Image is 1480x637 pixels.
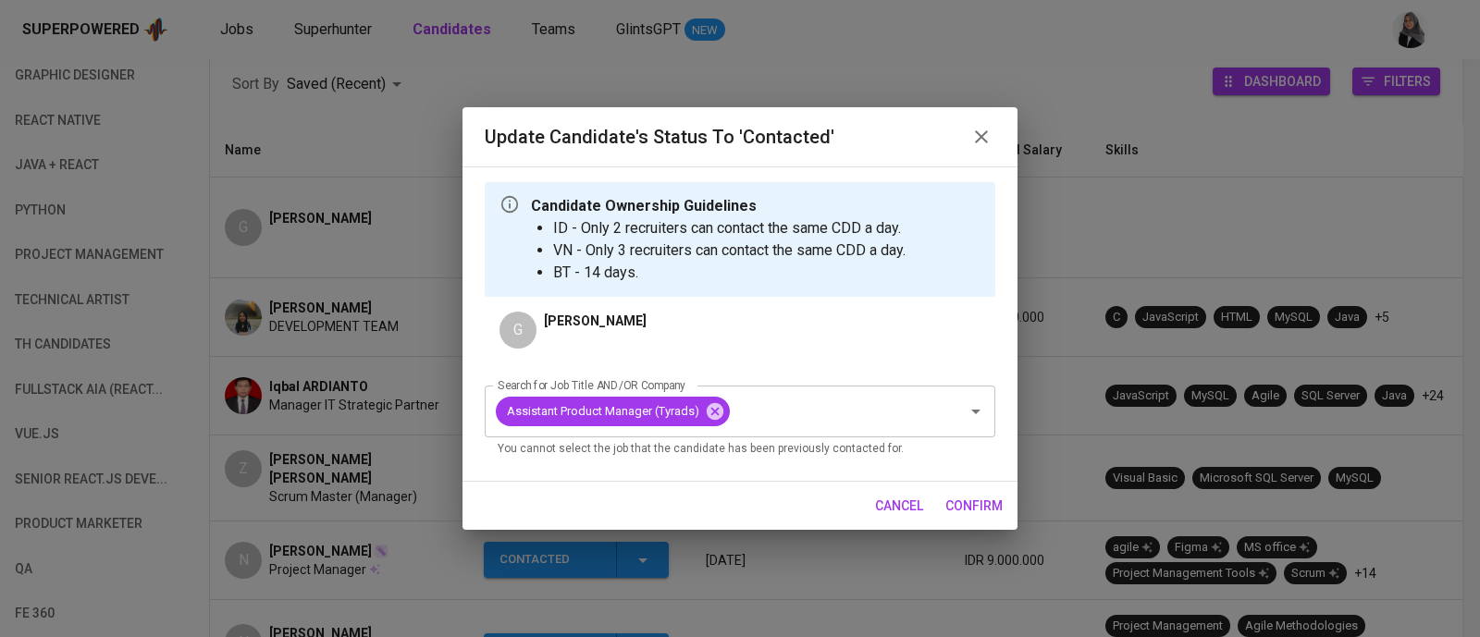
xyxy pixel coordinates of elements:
p: You cannot select the job that the candidate has been previously contacted for. [498,440,982,459]
button: confirm [938,489,1010,523]
button: cancel [868,489,931,523]
li: VN - Only 3 recruiters can contact the same CDD a day. [553,239,906,262]
h6: Update Candidate's Status to 'Contacted' [485,122,834,152]
div: Assistant Product Manager (Tyrads) [496,397,730,426]
span: Assistant Product Manager (Tyrads) [496,402,710,420]
span: cancel [875,495,923,518]
p: [PERSON_NAME] [544,312,647,330]
span: confirm [945,495,1003,518]
li: BT - 14 days. [553,262,906,284]
p: Candidate Ownership Guidelines [531,195,906,217]
li: ID - Only 2 recruiters can contact the same CDD a day. [553,217,906,239]
button: Open [963,398,989,424]
div: G [499,312,536,349]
